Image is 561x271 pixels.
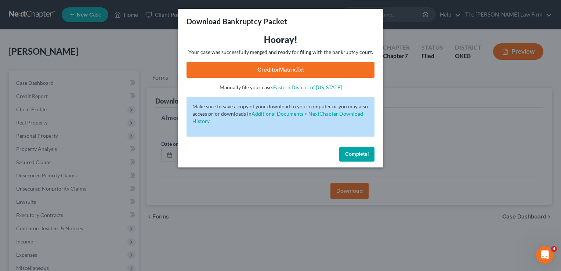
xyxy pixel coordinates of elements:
h3: Hooray! [187,34,374,46]
p: Make sure to save a copy of your download to your computer or you may also access prior downloads in [192,103,369,125]
p: Your case was successfully merged and ready for filing with the bankruptcy court. [187,48,374,56]
a: CreditorMatrix.txt [187,62,374,78]
p: Manually file your case: [187,84,374,91]
h3: Download Bankruptcy Packet [187,16,287,26]
span: 4 [551,246,557,252]
a: Eastern District of [US_STATE] [273,84,342,90]
iframe: Intercom live chat [536,246,554,264]
a: Additional Documents > NextChapter Download History. [192,111,363,124]
span: Complete! [345,151,369,157]
button: Complete! [339,147,374,162]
